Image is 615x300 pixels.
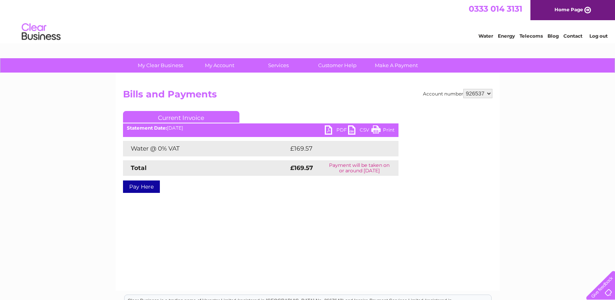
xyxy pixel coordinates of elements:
a: My Clear Business [128,58,192,73]
a: Pay Here [123,180,160,193]
a: Make A Payment [364,58,428,73]
a: Services [246,58,310,73]
strong: Total [131,164,147,172]
a: Contact [563,33,582,39]
a: 0333 014 3131 [469,4,522,14]
img: logo.png [21,20,61,44]
a: CSV [348,125,371,137]
h2: Bills and Payments [123,89,492,104]
div: Clear Business is a trading name of Verastar Limited (registered in [GEOGRAPHIC_DATA] No. 3667643... [125,4,491,38]
a: My Account [187,58,251,73]
a: Telecoms [520,33,543,39]
div: [DATE] [123,125,398,131]
a: Customer Help [305,58,369,73]
b: Statement Date: [127,125,167,131]
td: Payment will be taken on or around [DATE] [320,160,398,176]
a: Energy [498,33,515,39]
a: Water [478,33,493,39]
a: Log out [589,33,608,39]
a: Current Invoice [123,111,239,123]
a: PDF [325,125,348,137]
td: Water @ 0% VAT [123,141,288,156]
div: Account number [423,89,492,98]
a: Print [371,125,395,137]
a: Blog [547,33,559,39]
strong: £169.57 [290,164,313,172]
td: £169.57 [288,141,384,156]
